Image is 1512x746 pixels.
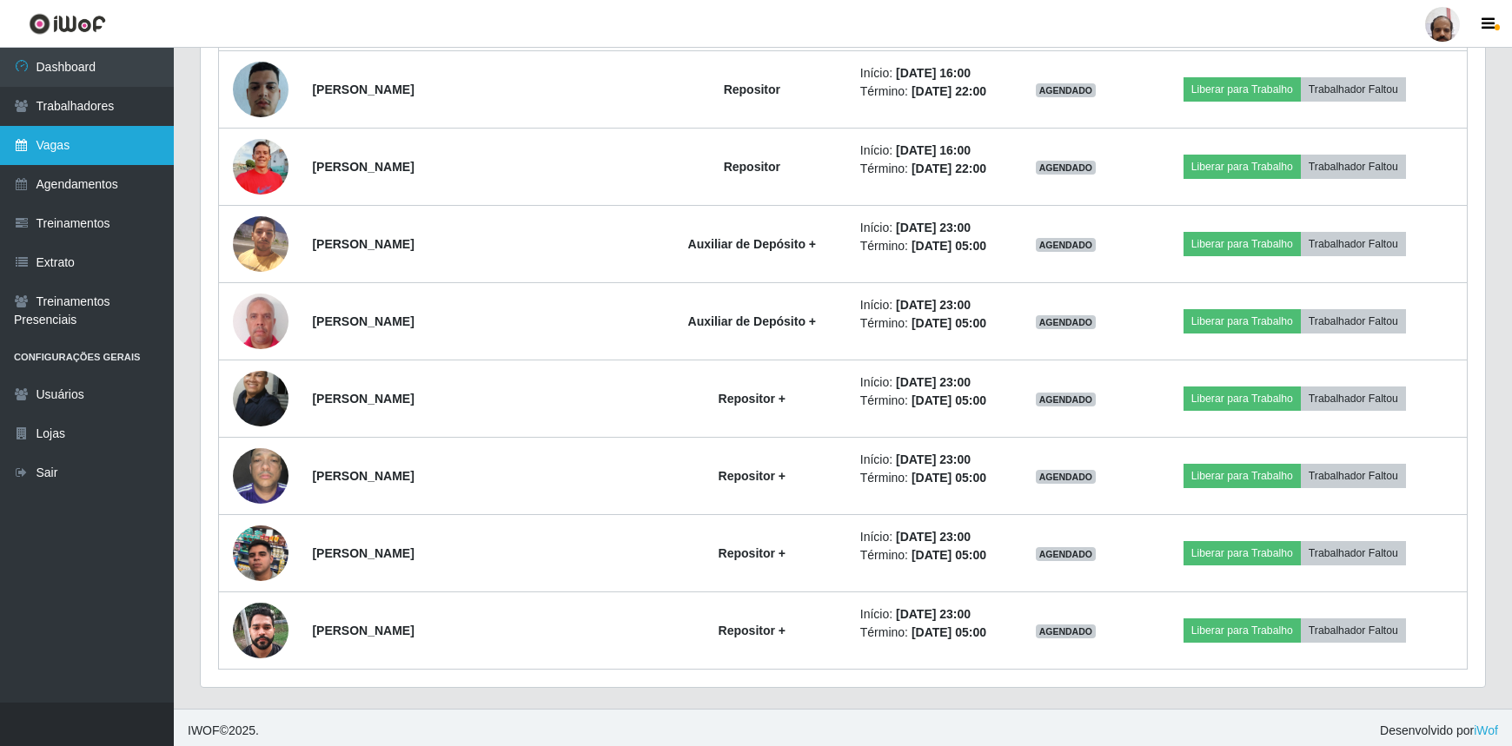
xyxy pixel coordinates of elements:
[719,624,786,637] strong: Repositor +
[860,237,998,255] li: Término:
[1184,155,1301,179] button: Liberar para Trabalho
[896,221,971,234] time: [DATE] 23:00
[1036,393,1097,406] span: AGENDADO
[233,504,288,603] img: 1758147536272.jpeg
[233,207,288,281] img: 1738750603268.jpeg
[860,64,998,83] li: Início:
[312,314,414,328] strong: [PERSON_NAME]
[1301,464,1406,488] button: Trabalhador Faltou
[188,723,220,737] span: IWOF
[912,625,986,639] time: [DATE] 05:00
[1184,386,1301,411] button: Liberar para Trabalho
[860,83,998,101] li: Término:
[1184,618,1301,643] button: Liberar para Trabalho
[233,129,288,203] img: 1757774886821.jpeg
[1301,232,1406,256] button: Trabalhador Faltou
[1301,541,1406,565] button: Trabalhador Faltou
[860,373,998,392] li: Início:
[1301,77,1406,102] button: Trabalhador Faltou
[912,316,986,330] time: [DATE] 05:00
[860,314,998,333] li: Término:
[724,83,780,96] strong: Repositor
[233,360,288,436] img: 1734114107778.jpeg
[896,607,971,621] time: [DATE] 23:00
[912,162,986,175] time: [DATE] 22:00
[1301,155,1406,179] button: Trabalhador Faltou
[912,393,986,407] time: [DATE] 05:00
[1301,386,1406,411] button: Trabalhador Faltou
[896,452,971,466] time: [DATE] 23:00
[1184,232,1301,256] button: Liberar para Trabalho
[719,469,786,483] strong: Repositor +
[1184,309,1301,333] button: Liberar para Trabalho
[312,624,414,637] strong: [PERSON_NAME]
[1301,618,1406,643] button: Trabalhador Faltou
[312,392,414,406] strong: [PERSON_NAME]
[1036,470,1097,484] span: AGENDADO
[896,530,971,544] time: [DATE] 23:00
[1036,161,1097,175] span: AGENDADO
[719,392,786,406] strong: Repositor +
[233,593,288,667] img: 1756755048202.jpeg
[860,528,998,546] li: Início:
[233,439,288,512] img: 1740615405032.jpeg
[1184,77,1301,102] button: Liberar para Trabalho
[1036,238,1097,252] span: AGENDADO
[860,469,998,487] li: Término:
[896,298,971,312] time: [DATE] 23:00
[912,239,986,253] time: [DATE] 05:00
[860,546,998,564] li: Término:
[312,160,414,174] strong: [PERSON_NAME]
[1036,624,1097,638] span: AGENDADO
[1380,722,1498,740] span: Desenvolvido por
[1036,315,1097,329] span: AGENDADO
[724,160,780,174] strong: Repositor
[912,84,986,98] time: [DATE] 22:00
[312,237,414,251] strong: [PERSON_NAME]
[312,546,414,560] strong: [PERSON_NAME]
[860,624,998,642] li: Término:
[1036,83,1097,97] span: AGENDADO
[860,296,998,314] li: Início:
[860,392,998,410] li: Término:
[912,548,986,562] time: [DATE] 05:00
[1184,464,1301,488] button: Liberar para Trabalho
[312,469,414,483] strong: [PERSON_NAME]
[1036,547,1097,561] span: AGENDADO
[719,546,786,560] strong: Repositor +
[860,451,998,469] li: Início:
[188,722,259,740] span: © 2025 .
[896,66,971,80] time: [DATE] 16:00
[860,219,998,237] li: Início:
[1474,723,1498,737] a: iWof
[860,605,998,624] li: Início:
[860,142,998,160] li: Início:
[312,83,414,96] strong: [PERSON_NAME]
[860,160,998,178] li: Término:
[1184,541,1301,565] button: Liberar para Trabalho
[688,237,816,251] strong: Auxiliar de Depósito +
[896,143,971,157] time: [DATE] 16:00
[912,471,986,485] time: [DATE] 05:00
[233,290,288,352] img: 1749158606538.jpeg
[896,375,971,389] time: [DATE] 23:00
[688,314,816,328] strong: Auxiliar de Depósito +
[233,56,288,122] img: 1744377208057.jpeg
[1301,309,1406,333] button: Trabalhador Faltou
[29,13,106,35] img: CoreUI Logo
